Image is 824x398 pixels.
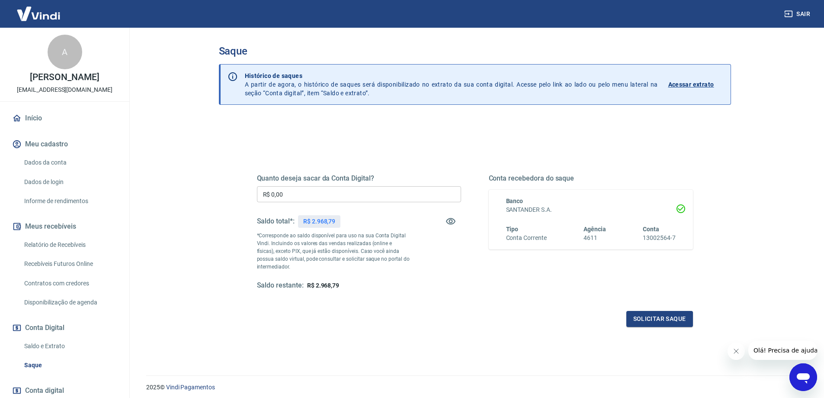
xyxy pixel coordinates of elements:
h5: Quanto deseja sacar da Conta Digital? [257,174,461,183]
h3: Saque [219,45,731,57]
span: R$ 2.968,79 [307,282,339,289]
p: 2025 © [146,383,803,392]
a: Saque [21,356,119,374]
button: Sair [782,6,814,22]
iframe: Fechar mensagem [728,343,745,360]
h6: SANTANDER S.A. [506,205,676,214]
iframe: Botão para abrir a janela de mensagens [789,363,817,391]
button: Meu cadastro [10,135,119,154]
button: Solicitar saque [626,311,693,327]
a: Início [10,109,119,128]
button: Conta Digital [10,318,119,337]
a: Disponibilização de agenda [21,294,119,311]
h6: 4611 [584,233,606,243]
p: R$ 2.968,79 [303,217,335,226]
span: Agência [584,226,606,233]
div: A [48,35,82,69]
h5: Conta recebedora do saque [489,174,693,183]
span: Tipo [506,226,519,233]
a: Relatório de Recebíveis [21,236,119,254]
p: *Corresponde ao saldo disponível para uso na sua Conta Digital Vindi. Incluindo os valores das ve... [257,232,410,271]
a: Saldo e Extrato [21,337,119,355]
p: [EMAIL_ADDRESS][DOMAIN_NAME] [17,85,112,94]
button: Meus recebíveis [10,217,119,236]
p: Acessar extrato [668,80,714,89]
p: A partir de agora, o histórico de saques será disponibilizado no extrato da sua conta digital. Ac... [245,71,658,97]
h6: 13002564-7 [643,233,676,243]
a: Acessar extrato [668,71,724,97]
p: [PERSON_NAME] [30,73,99,82]
h5: Saldo restante: [257,281,304,290]
span: Olá! Precisa de ajuda? [5,6,73,13]
iframe: Mensagem da empresa [748,341,817,360]
a: Dados de login [21,173,119,191]
p: Histórico de saques [245,71,658,80]
a: Informe de rendimentos [21,192,119,210]
span: Banco [506,197,523,204]
h6: Conta Corrente [506,233,547,243]
a: Recebíveis Futuros Online [21,255,119,273]
a: Contratos com credores [21,275,119,292]
h5: Saldo total*: [257,217,295,226]
span: Conta digital [25,385,64,397]
img: Vindi [10,0,67,27]
span: Conta [643,226,659,233]
a: Vindi Pagamentos [166,384,215,391]
a: Dados da conta [21,154,119,171]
